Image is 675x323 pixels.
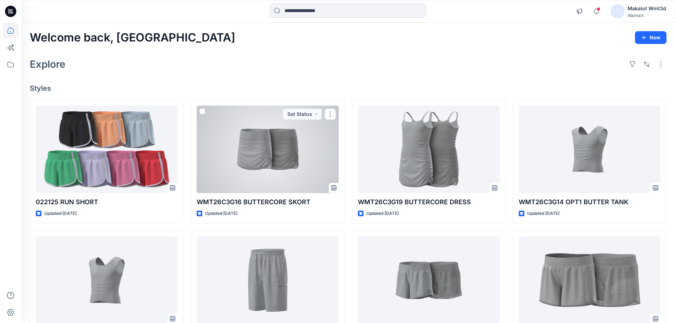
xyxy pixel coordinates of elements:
[628,4,666,13] div: Makalot Wmt3d
[628,13,666,18] div: Walmart
[519,106,660,193] a: WMT26C3G14 OPT1 BUTTER TANK
[635,31,666,44] button: New
[30,59,66,70] h2: Explore
[358,106,500,193] a: WMT26C3G19 BUTTERCORE DRESS
[36,197,178,207] p: 022125 RUN SHORT
[366,210,399,217] p: Updated [DATE]
[44,210,77,217] p: Updated [DATE]
[30,31,235,44] h2: Welcome back, [GEOGRAPHIC_DATA]
[519,197,660,207] p: WMT26C3G14 OPT1 BUTTER TANK
[197,106,338,193] a: WMT26C3G16 BUTTERCORE SKORT
[611,4,625,18] img: avatar
[30,84,666,93] h4: Styles
[197,197,338,207] p: WMT26C3G16 BUTTERCORE SKORT
[205,210,237,217] p: Updated [DATE]
[527,210,559,217] p: Updated [DATE]
[358,197,500,207] p: WMT26C3G19 BUTTERCORE DRESS
[36,106,178,193] a: 022125 RUN SHORT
